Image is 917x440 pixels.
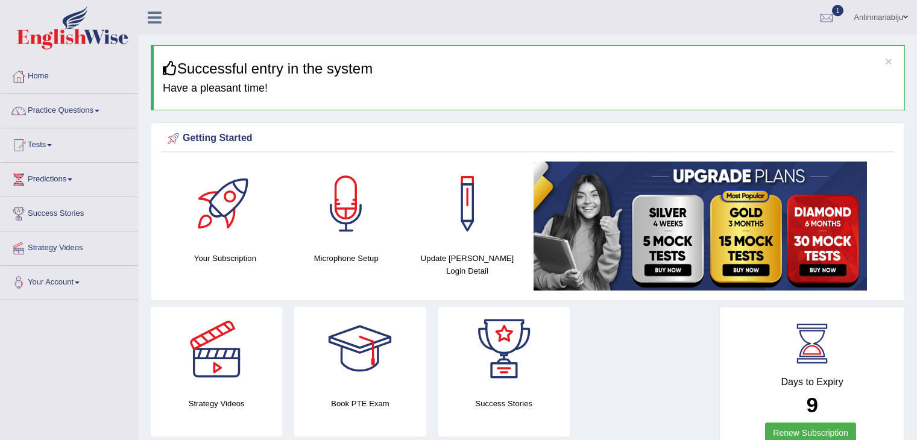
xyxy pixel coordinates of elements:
[1,163,138,193] a: Predictions
[534,162,867,291] img: small5.jpg
[163,83,895,95] h4: Have a pleasant time!
[294,397,426,410] h4: Book PTE Exam
[413,252,522,277] h4: Update [PERSON_NAME] Login Detail
[733,377,891,388] h4: Days to Expiry
[163,61,895,77] h3: Successful entry in the system
[165,130,891,148] div: Getting Started
[832,5,844,16] span: 1
[806,393,818,416] b: 9
[171,252,280,265] h4: Your Subscription
[1,266,138,296] a: Your Account
[151,397,282,410] h4: Strategy Videos
[438,397,570,410] h4: Success Stories
[1,231,138,262] a: Strategy Videos
[1,197,138,227] a: Success Stories
[1,128,138,159] a: Tests
[1,60,138,90] a: Home
[885,55,892,68] button: ×
[1,94,138,124] a: Practice Questions
[292,252,401,265] h4: Microphone Setup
